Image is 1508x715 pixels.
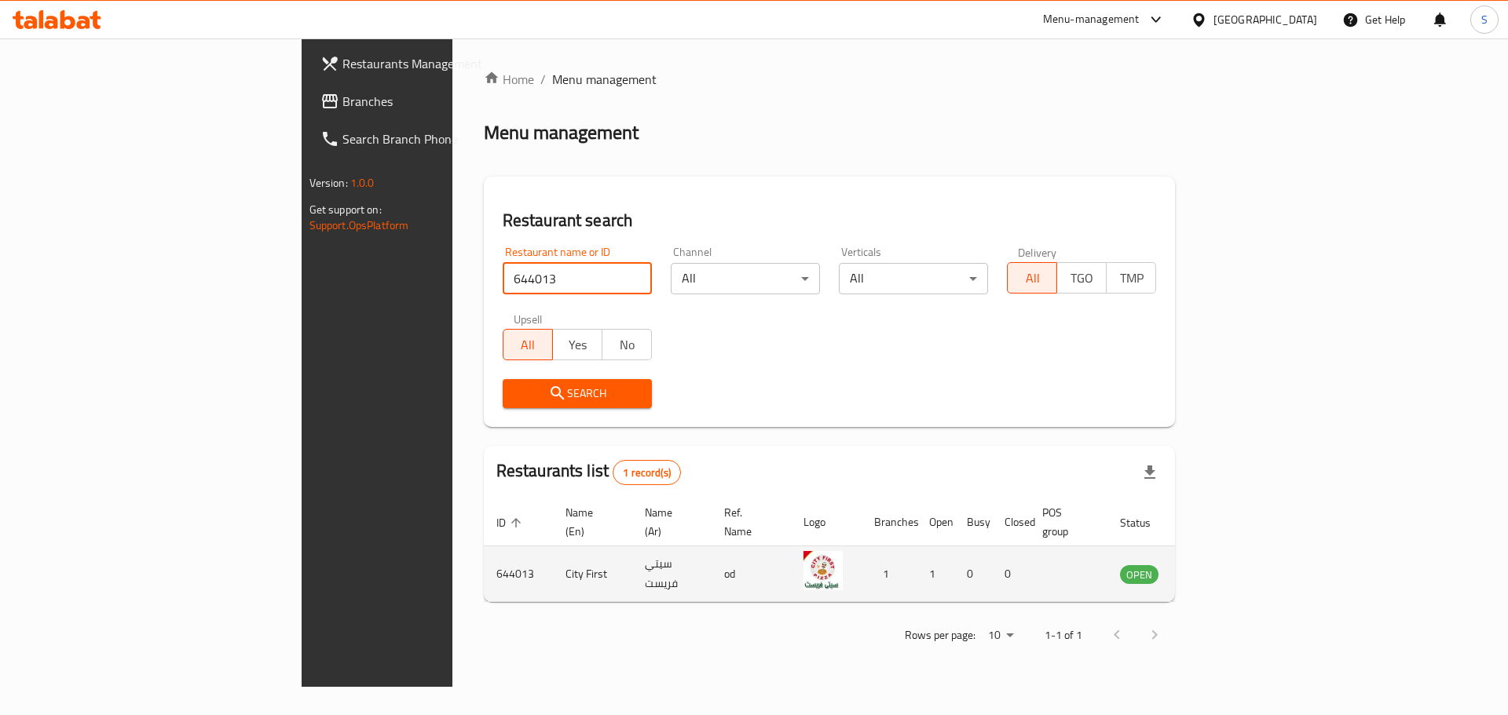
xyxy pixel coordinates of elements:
[350,173,375,193] span: 1.0.0
[791,498,862,546] th: Logo
[839,263,988,294] div: All
[484,498,1244,602] table: enhanced table
[1131,454,1169,491] div: Export file
[1481,11,1488,28] span: S
[1063,267,1100,290] span: TGO
[609,334,646,356] span: No
[1120,566,1158,584] span: OPEN
[309,215,409,235] a: Support.OpsPlatform
[496,513,526,532] span: ID
[1014,267,1051,290] span: All
[484,120,639,145] h2: Menu management
[862,546,917,602] td: 1
[1056,262,1107,294] button: TGO
[484,70,1176,89] nav: breadcrumb
[1045,626,1082,645] p: 1-1 of 1
[1106,262,1156,294] button: TMP
[503,329,553,360] button: All
[309,173,348,193] span: Version:
[496,459,681,485] h2: Restaurants list
[1120,513,1171,532] span: Status
[308,45,554,82] a: Restaurants Management
[342,92,541,111] span: Branches
[503,263,652,294] input: Search for restaurant name or ID..
[1007,262,1057,294] button: All
[917,546,954,602] td: 1
[954,546,992,602] td: 0
[954,498,992,546] th: Busy
[510,334,547,356] span: All
[632,546,712,602] td: سيتي فريست
[1018,246,1057,257] label: Delivery
[308,120,554,158] a: Search Branch Phone
[613,465,680,480] span: 1 record(s)
[1120,565,1158,584] div: OPEN
[515,384,639,403] span: Search
[1113,267,1150,290] span: TMP
[905,626,975,645] p: Rows per page:
[803,551,843,590] img: City First
[712,546,791,602] td: od
[671,263,820,294] div: All
[1042,503,1089,541] span: POS group
[514,313,543,324] label: Upsell
[613,460,681,485] div: Total records count
[602,329,652,360] button: No
[1043,10,1140,29] div: Menu-management
[552,70,657,89] span: Menu management
[308,82,554,120] a: Branches
[992,498,1030,546] th: Closed
[565,503,613,541] span: Name (En)
[982,624,1019,648] div: Rows per page:
[559,334,596,356] span: Yes
[503,379,652,408] button: Search
[1213,11,1317,28] div: [GEOGRAPHIC_DATA]
[552,329,602,360] button: Yes
[645,503,693,541] span: Name (Ar)
[342,130,541,148] span: Search Branch Phone
[503,209,1157,232] h2: Restaurant search
[724,503,772,541] span: Ref. Name
[917,498,954,546] th: Open
[342,54,541,73] span: Restaurants Management
[309,199,382,220] span: Get support on:
[992,546,1030,602] td: 0
[862,498,917,546] th: Branches
[553,546,632,602] td: City First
